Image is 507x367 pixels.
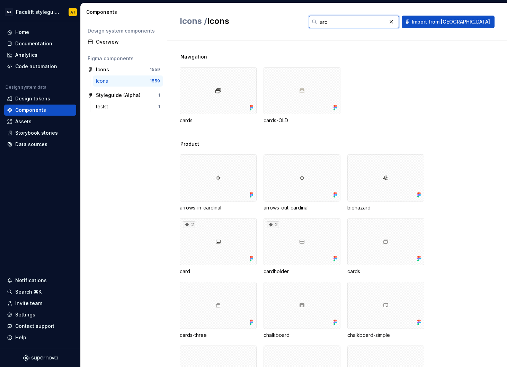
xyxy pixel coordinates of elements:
div: chalkboard [264,282,340,339]
a: Icons1559 [85,64,163,75]
div: cards-three [180,282,257,339]
div: 1 [158,92,160,98]
a: Overview [85,36,163,47]
div: Overview [96,38,160,45]
svg: Supernova Logo [23,355,57,361]
a: Icons1559 [93,75,163,87]
div: arrows-in-cardinal [180,204,257,211]
div: AT [70,9,75,15]
div: Figma components [88,55,160,62]
a: Data sources [4,139,76,150]
div: Code automation [15,63,57,70]
div: cardholder [264,268,340,275]
a: Assets [4,116,76,127]
div: chalkboard-simple [347,282,424,339]
div: 2 [267,221,279,228]
div: cards [180,67,257,124]
a: Analytics [4,50,76,61]
a: Home [4,27,76,38]
a: Design tokens [4,93,76,104]
a: Code automation [4,61,76,72]
div: cards [180,117,257,124]
div: biohazard [347,154,424,211]
a: Settings [4,309,76,320]
div: cards-OLD [264,67,340,124]
div: Facelift styleguide [16,9,60,16]
span: Icons / [180,16,207,26]
div: 2card [180,218,257,275]
div: Data sources [15,141,47,148]
div: Documentation [15,40,52,47]
a: testst1 [93,101,163,112]
div: arrows-in-cardinal [180,154,257,211]
button: Notifications [4,275,76,286]
button: Search ⌘K [4,286,76,297]
div: Components [86,9,164,16]
span: Import from [GEOGRAPHIC_DATA] [412,18,490,25]
div: cards [347,218,424,275]
button: Contact support [4,321,76,332]
div: chalkboard [264,332,340,339]
input: Search in components... [317,16,386,28]
div: Icons [96,78,111,84]
div: Home [15,29,29,36]
div: biohazard [347,204,424,211]
div: testst [96,103,111,110]
a: Documentation [4,38,76,49]
div: Contact support [15,323,54,330]
a: Styleguide (Alpha)1 [85,90,163,101]
div: 2 [183,221,195,228]
div: Assets [15,118,32,125]
div: Icons [96,66,109,73]
h2: Icons [180,16,301,27]
a: Components [4,105,76,116]
div: Search ⌘K [15,288,42,295]
span: Product [180,141,199,147]
div: card [180,268,257,275]
div: Styleguide (Alpha) [96,92,141,99]
button: Help [4,332,76,343]
button: Import from [GEOGRAPHIC_DATA] [402,16,495,28]
div: Design tokens [15,95,50,102]
div: 1 [158,104,160,109]
div: Settings [15,311,35,318]
div: Help [15,334,26,341]
a: Invite team [4,298,76,309]
div: Notifications [15,277,47,284]
div: cards-three [180,332,257,339]
div: Storybook stories [15,129,58,136]
div: SX [5,8,13,16]
button: SXFacelift styleguideAT [1,5,79,19]
div: Design system data [6,84,46,90]
div: chalkboard-simple [347,332,424,339]
div: Design system components [88,27,160,34]
div: cards-OLD [264,117,340,124]
a: Storybook stories [4,127,76,138]
div: Components [15,107,46,114]
div: 1559 [150,67,160,72]
div: arrows-out-cardinal [264,154,340,211]
div: cards [347,268,424,275]
span: Navigation [180,53,207,60]
div: 2cardholder [264,218,340,275]
div: Analytics [15,52,37,59]
div: Invite team [15,300,42,307]
div: arrows-out-cardinal [264,204,340,211]
div: 1559 [150,78,160,84]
